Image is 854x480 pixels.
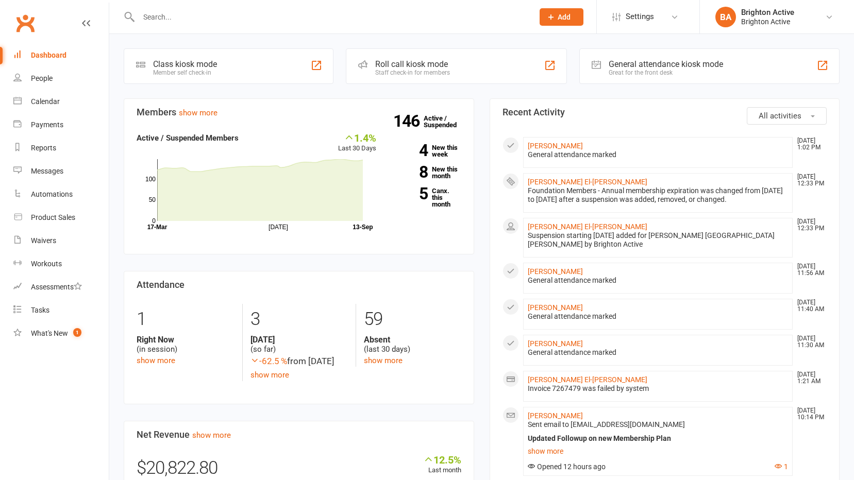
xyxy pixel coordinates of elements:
[153,59,217,69] div: Class kiosk mode
[528,142,583,150] a: [PERSON_NAME]
[31,213,75,221] div: Product Sales
[528,444,789,458] a: show more
[13,229,109,252] a: Waivers
[528,375,647,384] a: [PERSON_NAME] El-[PERSON_NAME]
[792,263,826,277] time: [DATE] 11:56 AM
[792,407,826,421] time: [DATE] 10:14 PM
[528,384,789,393] div: Invoice 7267479 was failed by system
[528,150,789,159] div: General attendance marked
[13,322,109,345] a: What's New1
[31,329,68,337] div: What's New
[792,335,826,349] time: [DATE] 11:30 AM
[31,306,49,314] div: Tasks
[392,166,461,179] a: 8New this month
[13,136,109,160] a: Reports
[31,121,63,129] div: Payments
[13,252,109,276] a: Workouts
[540,8,583,26] button: Add
[392,187,461,208] a: 5Canx. this month
[13,299,109,322] a: Tasks
[392,164,428,180] strong: 8
[792,371,826,385] time: [DATE] 1:21 AM
[338,132,376,154] div: Last 30 Days
[31,97,60,106] div: Calendar
[13,276,109,299] a: Assessments
[364,335,461,354] div: (last 30 days)
[31,144,56,152] div: Reports
[31,190,73,198] div: Automations
[137,304,235,335] div: 1
[528,462,606,471] span: Opened 12 hours ago
[250,335,348,354] div: (so far)
[423,454,461,465] div: 12.5%
[792,174,826,187] time: [DATE] 12:33 PM
[13,67,109,90] a: People
[392,143,428,158] strong: 4
[250,335,348,345] strong: [DATE]
[715,7,736,27] div: BA
[13,44,109,67] a: Dashboard
[392,144,461,158] a: 4New this week
[558,13,571,21] span: Add
[503,107,827,117] h3: Recent Activity
[528,348,789,357] div: General attendance marked
[137,107,461,117] h3: Members
[137,133,239,143] strong: Active / Suspended Members
[338,132,376,143] div: 1.4%
[250,370,289,380] a: show more
[12,10,38,36] a: Clubworx
[528,303,583,312] a: [PERSON_NAME]
[747,107,827,125] button: All activities
[792,299,826,313] time: [DATE] 11:40 AM
[609,59,723,69] div: General attendance kiosk mode
[528,412,583,420] a: [PERSON_NAME]
[528,434,789,443] div: Updated Followup on new Membership Plan
[775,462,788,471] button: 1
[528,222,647,231] a: [PERSON_NAME] El-[PERSON_NAME]
[137,335,235,345] strong: Right Now
[250,356,287,366] span: -62.5 %
[626,5,654,28] span: Settings
[137,430,461,440] h3: Net Revenue
[528,276,789,285] div: General attendance marked
[393,113,424,129] strong: 146
[424,107,469,136] a: 146Active / Suspended
[375,69,450,76] div: Staff check-in for members
[136,10,526,24] input: Search...
[364,304,461,335] div: 59
[31,283,82,291] div: Assessments
[250,354,348,368] div: from [DATE]
[137,280,461,290] h3: Attendance
[792,138,826,151] time: [DATE] 1:02 PM
[364,356,403,365] a: show more
[741,8,794,17] div: Brighton Active
[528,312,789,321] div: General attendance marked
[192,431,231,440] a: show more
[423,454,461,476] div: Last month
[609,69,723,76] div: Great for the front desk
[528,267,583,276] a: [PERSON_NAME]
[153,69,217,76] div: Member self check-in
[528,178,647,186] a: [PERSON_NAME] El-[PERSON_NAME]
[31,51,66,59] div: Dashboard
[250,304,348,335] div: 3
[528,339,583,348] a: [PERSON_NAME]
[741,17,794,26] div: Brighton Active
[31,236,56,245] div: Waivers
[179,108,217,117] a: show more
[528,186,789,204] div: Foundation Members - Annual membership expiration was changed from [DATE] to [DATE] after a suspe...
[528,420,685,428] span: Sent email to [EMAIL_ADDRESS][DOMAIN_NAME]
[364,335,461,345] strong: Absent
[528,231,789,249] div: Suspension starting [DATE] added for [PERSON_NAME] [GEOGRAPHIC_DATA][PERSON_NAME] by Brighton Active
[392,186,428,201] strong: 5
[73,328,81,337] span: 1
[31,167,63,175] div: Messages
[13,90,109,113] a: Calendar
[31,260,62,268] div: Workouts
[31,74,53,82] div: People
[792,218,826,232] time: [DATE] 12:33 PM
[13,206,109,229] a: Product Sales
[13,160,109,183] a: Messages
[375,59,450,69] div: Roll call kiosk mode
[137,335,235,354] div: (in session)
